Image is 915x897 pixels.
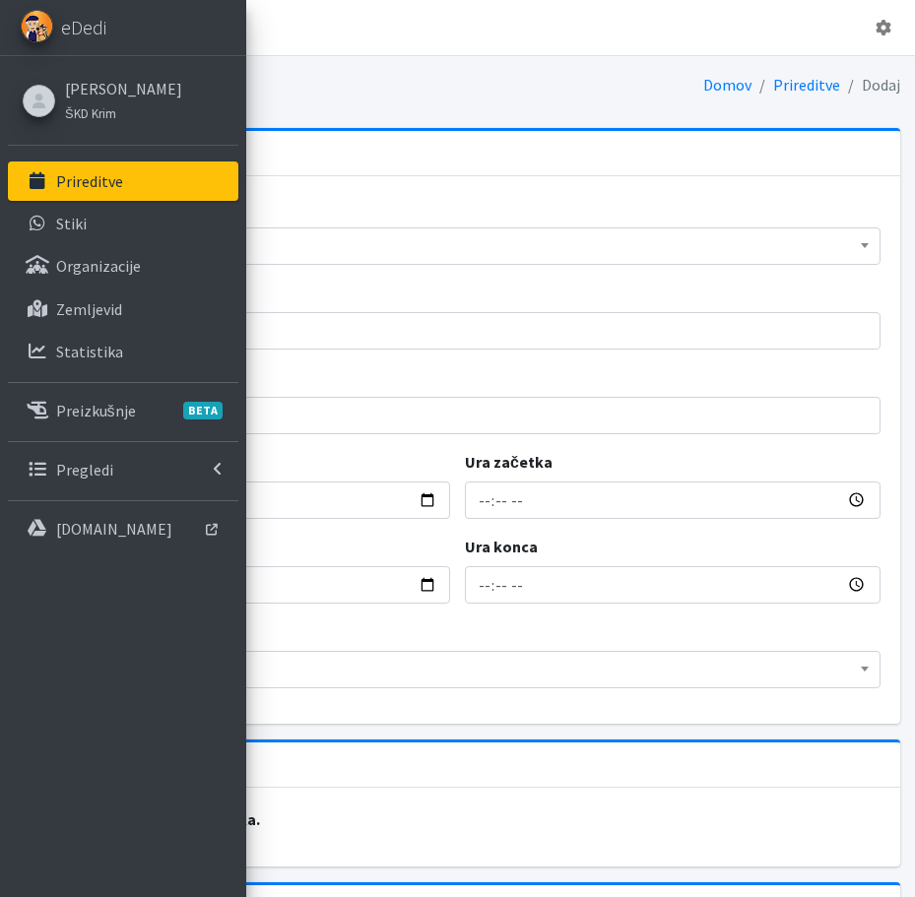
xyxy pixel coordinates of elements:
[8,509,238,548] a: [DOMAIN_NAME]
[56,519,172,539] p: [DOMAIN_NAME]
[56,460,113,480] p: Pregledi
[21,10,53,42] img: eDedi
[48,232,868,260] span: Izberi vrsto prireditve
[465,450,553,474] label: Ura začetka
[48,656,868,683] span: Izberi organizacijo
[8,289,238,329] a: Zemljevid
[773,75,840,95] a: Prireditve
[703,75,752,95] a: Domov
[35,227,881,265] span: Izberi vrsto prireditve
[8,246,238,286] a: Organizacije
[8,450,238,489] a: Pregledi
[8,161,238,201] a: Prireditve
[65,105,116,121] small: ŠKD Krim
[56,342,123,361] p: Statistika
[840,71,900,99] li: Dodaj
[56,256,141,276] p: Organizacije
[35,651,881,688] span: Izberi organizacijo
[61,13,106,42] span: eDedi
[56,401,136,420] p: Preizkušnje
[35,397,881,434] input: Kraj
[56,214,87,233] p: Stiki
[8,204,238,243] a: Stiki
[183,402,223,419] span: BETA
[65,100,182,124] a: ŠKD Krim
[8,332,238,371] a: Statistika
[35,312,881,350] input: Ime prireditve
[56,171,123,191] p: Prireditve
[465,535,538,558] label: Ura konca
[56,299,122,319] p: Zemljevid
[8,391,238,430] a: PreizkušnjeBETA
[65,77,182,100] a: [PERSON_NAME]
